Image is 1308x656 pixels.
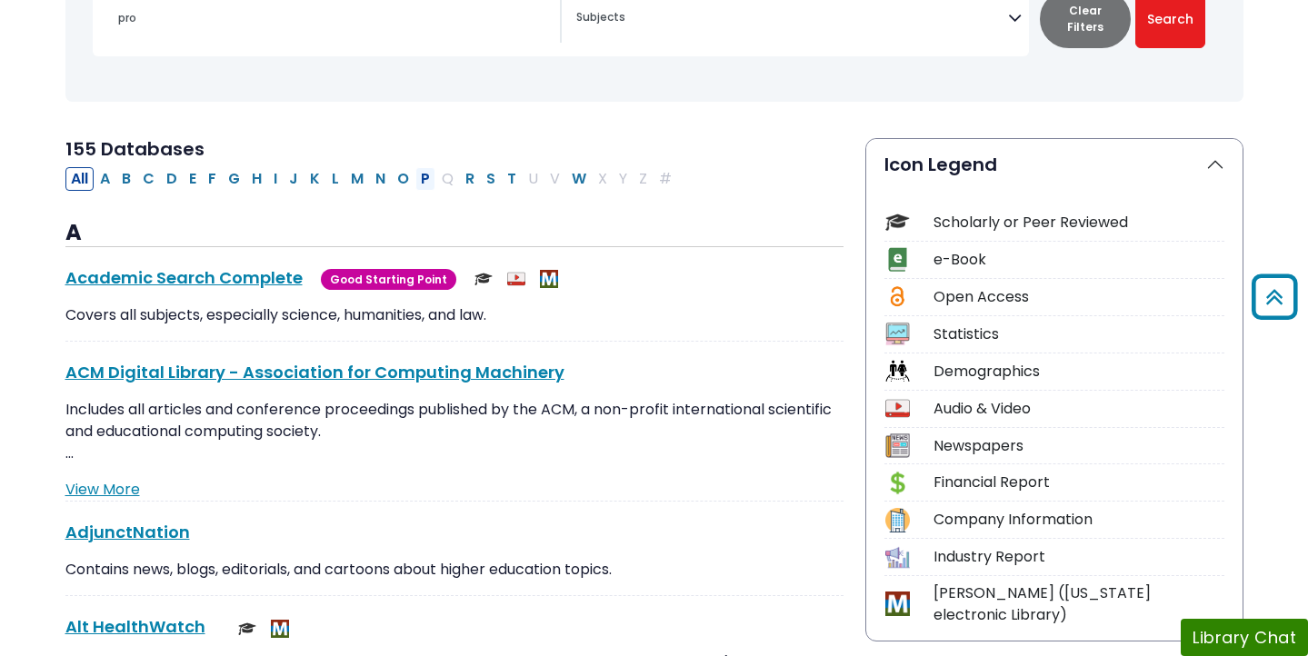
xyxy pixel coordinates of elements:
img: Icon e-Book [885,247,910,272]
button: All [65,167,94,191]
img: MeL (Michigan electronic Library) [540,270,558,288]
img: Icon Newspapers [885,433,910,458]
button: Filter Results I [268,167,283,191]
div: Alpha-list to filter by first letter of database name [65,167,679,188]
button: Filter Results R [460,167,480,191]
div: Scholarly or Peer Reviewed [934,212,1224,234]
a: Back to Top [1245,283,1303,313]
button: Filter Results M [345,167,369,191]
div: Company Information [934,509,1224,531]
textarea: Search [576,12,1008,26]
button: Filter Results C [137,167,160,191]
div: e-Book [934,249,1224,271]
img: Scholarly or Peer Reviewed [474,270,493,288]
input: Search database by title or keyword [107,5,560,31]
img: Icon Audio & Video [885,396,910,421]
div: Industry Report [934,546,1224,568]
div: Demographics [934,361,1224,383]
h3: A [65,220,844,247]
button: Filter Results T [502,167,522,191]
div: Statistics [934,323,1224,345]
a: AdjunctNation [65,521,190,543]
img: Audio & Video [507,270,525,288]
button: Icon Legend [866,139,1243,190]
a: View More [65,479,140,500]
img: Icon Financial Report [885,471,910,495]
button: Filter Results A [95,167,115,191]
img: Icon Industry Report [885,545,910,570]
button: Filter Results N [370,167,391,191]
button: Filter Results K [305,167,325,191]
button: Filter Results O [392,167,414,191]
button: Filter Results H [246,167,267,191]
p: Covers all subjects, especially science, humanities, and law. [65,304,844,326]
p: Contains news, blogs, editorials, and cartoons about higher education topics. [65,559,844,581]
button: Filter Results J [284,167,304,191]
div: Newspapers [934,435,1224,457]
button: Filter Results D [161,167,183,191]
a: ACM Digital Library - Association for Computing Machinery [65,361,564,383]
img: Icon Statistics [885,322,910,346]
a: Alt HealthWatch [65,615,205,638]
img: MeL (Michigan electronic Library) [271,620,289,638]
button: Filter Results P [415,167,435,191]
button: Filter Results B [116,167,136,191]
div: [PERSON_NAME] ([US_STATE] electronic Library) [934,582,1224,626]
img: Icon Company Information [885,508,910,532]
img: Icon Scholarly or Peer Reviewed [885,210,910,234]
img: Icon MeL (Michigan electronic Library) [885,591,910,616]
p: Includes all articles and conference proceedings published by the ACM, a non-profit international... [65,399,844,464]
img: Icon Demographics [885,359,910,383]
button: Filter Results F [203,167,222,191]
button: Filter Results W [566,167,592,191]
img: Scholarly or Peer Reviewed [238,620,256,638]
button: Library Chat [1181,619,1308,656]
span: 155 Databases [65,136,205,162]
button: Filter Results L [326,167,344,191]
a: Academic Search Complete [65,266,303,289]
div: Audio & Video [934,398,1224,420]
button: Filter Results E [184,167,202,191]
div: Financial Report [934,472,1224,493]
button: Filter Results S [481,167,501,191]
img: Icon Open Access [886,284,909,309]
button: Filter Results G [223,167,245,191]
div: Open Access [934,286,1224,308]
span: Good Starting Point [321,269,456,290]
